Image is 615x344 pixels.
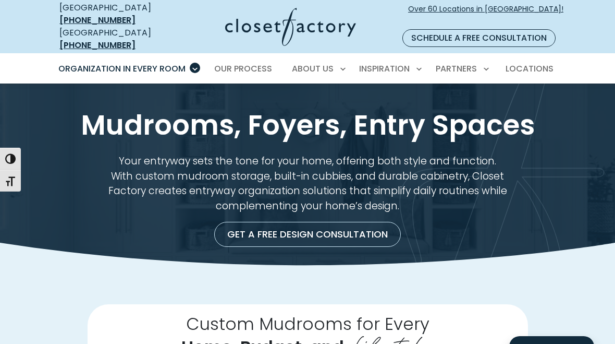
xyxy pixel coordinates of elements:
div: [GEOGRAPHIC_DATA] [59,27,173,52]
nav: Primary Menu [51,54,564,84]
span: Locations [506,63,554,75]
span: Over 60 Locations in [GEOGRAPHIC_DATA]! [408,4,563,26]
span: Our Process [214,63,272,75]
div: [GEOGRAPHIC_DATA] [59,2,173,27]
p: Your entryway sets the tone for your home, offering both style and function. With custom mudroom ... [108,154,507,213]
span: Inspiration [359,63,410,75]
a: [PHONE_NUMBER] [59,39,136,51]
img: Closet Factory Logo [225,8,356,46]
span: Custom Mudrooms for Every [186,312,429,336]
span: Partners [436,63,477,75]
a: [PHONE_NUMBER] [59,14,136,26]
a: Schedule a Free Consultation [402,29,556,47]
span: Organization in Every Room [58,63,186,75]
h1: Mudrooms, Foyers, Entry Spaces [67,109,548,141]
a: Get a Free Design Consultation [214,222,401,247]
span: About Us [292,63,334,75]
